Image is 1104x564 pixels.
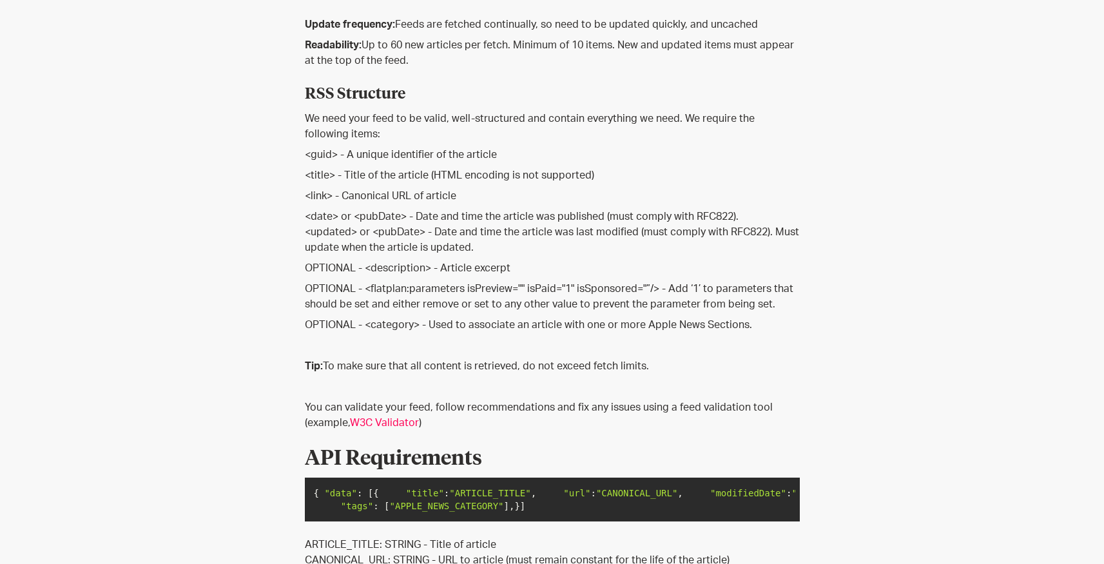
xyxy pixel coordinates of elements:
[305,168,800,183] p: <title> - Title of the article (HTML encoding is not supported)
[305,73,800,106] h5: RSS Structure
[305,111,800,142] p: We need your feed to be valid, well-structured and contain everything we need. We require the fol...
[305,19,395,30] strong: Update frequency:
[305,436,800,473] h4: API Requirements
[406,488,444,498] span: "title"
[350,418,419,428] a: W3C Validator
[305,147,800,162] p: <guid> - A unique identifier of the article
[305,209,800,255] p: <date> or <pubDate> - Date and time the article was published (must comply with RFC822). <updated...
[305,379,800,394] p: ‍
[791,488,873,498] span: "MODIFIED_TIME"
[305,188,800,204] p: <link> - Canonical URL of article
[305,37,800,68] p: Up to 60 new articles per fetch. Minimum of 10 items. New and updated items must appear at the to...
[305,317,800,333] p: OPTIONAL - <category> - Used to associate an article with one or more Apple News Sections.
[341,501,374,511] span: "tags"
[305,260,800,276] p: OPTIONAL - <description> - Article excerpt
[677,488,683,498] span: ,
[590,488,596,498] span: :
[390,501,504,511] span: "APPLE_NEWS_CATEGORY"
[305,281,800,312] p: OPTIONAL - <flatplan:parameters isPreview="" isPaid="1" isSponsored="”/> - Add ‘1’ to parameters ...
[305,361,323,371] strong: Tip:
[305,400,800,431] p: You can validate your feed, follow recommendations and fix any issues using a feed validation too...
[305,338,800,353] p: ‍
[786,488,791,498] span: :
[504,501,515,511] span: ],
[710,488,786,498] span: "modifiedDate"
[324,488,357,498] span: "data"
[531,488,536,498] span: ,
[596,488,677,498] span: "CANONICAL_URL"
[563,488,590,498] span: "url"
[305,17,800,32] p: Feeds are fetched continually, so need to be updated quickly, and uncached
[373,501,389,511] span: : [
[305,358,800,374] p: To make sure that all content is retrieved, do not exceed fetch limits.
[357,488,373,498] span: : [
[309,482,795,517] code: { } ]
[444,488,449,498] span: :
[449,488,530,498] span: "ARTICLE_TITLE"
[314,488,319,498] span: {
[305,40,362,50] strong: Readability:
